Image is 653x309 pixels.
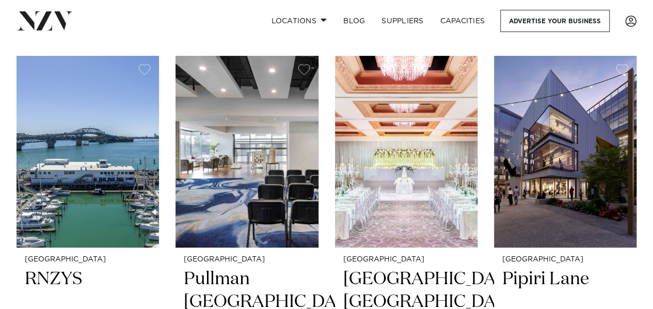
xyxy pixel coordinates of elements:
small: [GEOGRAPHIC_DATA] [343,256,469,264]
a: SUPPLIERS [373,10,432,32]
a: Advertise your business [500,10,610,32]
a: BLOG [335,10,373,32]
small: [GEOGRAPHIC_DATA] [184,256,310,264]
small: [GEOGRAPHIC_DATA] [25,256,151,264]
img: nzv-logo.png [17,11,73,30]
a: Locations [263,10,335,32]
small: [GEOGRAPHIC_DATA] [502,256,628,264]
a: Capacities [432,10,493,32]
